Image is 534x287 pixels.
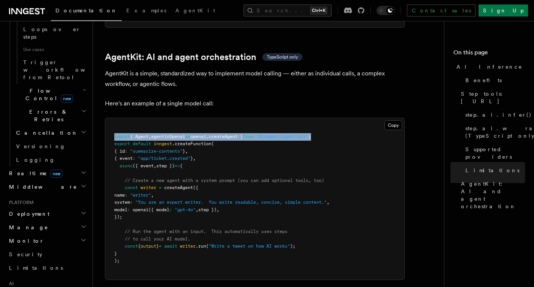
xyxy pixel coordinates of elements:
span: { event [114,156,133,161]
span: "writer" [130,192,151,198]
span: : [125,192,127,198]
span: , [217,207,219,212]
span: Realtime [6,170,63,177]
span: default [133,141,151,146]
a: Supported providers [462,143,525,164]
span: } [190,156,193,161]
a: Logging [13,153,88,167]
span: Flow Control [13,87,82,102]
span: } [156,243,159,249]
button: Cancellation [13,126,88,140]
span: Supported providers [465,146,525,161]
span: Trigger workflows from Retool [23,59,106,80]
span: Loops over steps [23,26,81,40]
button: Deployment [6,207,88,221]
span: Monitor [6,237,44,245]
a: Examples [122,2,171,20]
button: Middleware [6,180,88,194]
a: Contact sales [407,5,476,17]
span: { Agent [130,134,148,139]
a: Loops over steps [20,23,88,44]
button: Copy [384,120,402,130]
span: new [61,95,73,103]
span: openai [190,134,206,139]
span: Platform [6,200,34,206]
a: Security [6,248,88,261]
span: writer [141,185,156,190]
span: , [206,134,209,139]
span: ({ [193,185,198,190]
kbd: Ctrl+K [310,7,327,14]
a: step.ai.infer() [462,108,525,122]
span: , [154,163,156,168]
span: , [327,200,329,205]
button: Flow Controlnew [13,84,88,105]
span: createAgent [164,185,193,190]
span: "You are an expert writer. You write readable, concise, simple content." [135,200,327,205]
span: // Run the agent with an input. This automatically uses steps [125,229,287,234]
span: Middleware [6,183,77,191]
a: step.ai.wrap() (TypeScript only) [462,122,525,143]
span: { [180,163,182,168]
span: { id [114,149,125,154]
span: async [120,163,133,168]
span: writer [180,243,196,249]
span: , [196,207,198,212]
a: AgentKit: AI and agent orchestration [458,177,525,213]
button: Monitor [6,234,88,248]
span: Limitations [9,265,63,271]
span: "@inngest/agent-kit" [256,134,308,139]
a: Benefits [462,74,525,87]
span: output [141,243,156,249]
span: step.ai.infer() [465,111,532,119]
span: model [114,207,127,212]
span: Examples [126,8,166,14]
button: Toggle dark mode [377,6,395,15]
button: Errors & Retries [13,105,88,126]
a: Step tools: [URL] [458,87,525,108]
span: ({ model [148,207,169,212]
span: { [138,243,141,249]
span: => [175,163,180,168]
span: // Create a new agent with a system prompt (you can add optional tools, too) [125,178,324,183]
span: Logging [16,157,55,163]
span: export [114,141,130,146]
span: Security [9,251,42,257]
span: ); [290,243,295,249]
span: Use cases [20,44,88,56]
span: name [114,192,125,198]
span: AgentKit: AI and agent orchestration [461,180,525,210]
span: ); [114,258,120,263]
span: AI [6,281,14,287]
span: : [169,207,172,212]
span: }); [114,214,122,219]
span: : [133,156,135,161]
span: Cancellation [13,129,78,137]
a: Limitations [462,164,525,177]
a: AI Inference [453,60,525,74]
span: system [114,200,130,205]
a: Sign Up [479,5,528,17]
button: Realtimenew [6,167,88,180]
span: TypeScript only [267,54,298,60]
p: AgentKit is a simple, standardized way to implement model calling — either as individual calls, a... [105,68,405,89]
a: Versioning [13,140,88,153]
span: "summarize-contents" [130,149,182,154]
span: ( [206,243,209,249]
a: Documentation [51,2,122,21]
a: AgentKit [171,2,220,20]
span: : [125,149,127,154]
button: Manage [6,221,88,234]
span: agenticOpenai [151,134,185,139]
span: inngest [154,141,172,146]
span: Benefits [465,77,502,84]
span: : [127,207,130,212]
button: Search...Ctrl+K [244,5,332,17]
p: Here's an example of a single model call: [105,98,405,109]
span: AgentKit [175,8,215,14]
span: createAgent } [209,134,243,139]
span: step }) [156,163,175,168]
span: import [114,134,130,139]
span: const [125,243,138,249]
h4: On this page [453,48,525,60]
